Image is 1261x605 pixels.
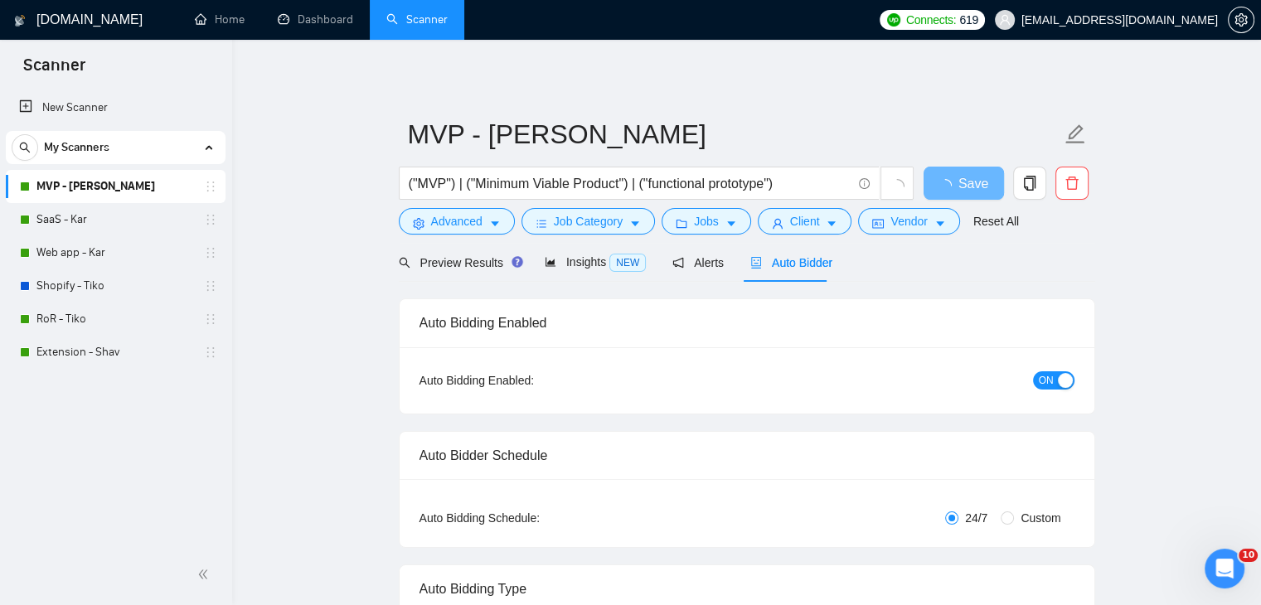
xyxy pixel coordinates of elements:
[19,91,212,124] a: New Scanner
[36,236,194,269] a: Web app - Kar
[1056,176,1088,191] span: delete
[420,509,638,527] div: Auto Bidding Schedule:
[924,167,1004,200] button: Save
[772,217,783,230] span: user
[36,336,194,369] a: Extension - Shav
[890,179,905,194] span: loading
[12,142,37,153] span: search
[958,509,994,527] span: 24/7
[999,14,1011,26] span: user
[758,208,852,235] button: userClientcaret-down
[489,217,501,230] span: caret-down
[725,217,737,230] span: caret-down
[6,91,226,124] li: New Scanner
[36,170,194,203] a: MVP - [PERSON_NAME]
[554,212,623,230] span: Job Category
[938,179,958,192] span: loading
[1228,7,1254,33] button: setting
[204,213,217,226] span: holder
[958,173,988,194] span: Save
[409,173,851,194] input: Search Freelance Jobs...
[386,12,448,27] a: searchScanner
[420,299,1074,346] div: Auto Bidding Enabled
[1013,167,1046,200] button: copy
[890,212,927,230] span: Vendor
[204,180,217,193] span: holder
[672,257,684,269] span: notification
[826,217,837,230] span: caret-down
[872,217,884,230] span: idcard
[204,279,217,293] span: holder
[750,256,832,269] span: Auto Bidder
[609,254,646,272] span: NEW
[413,217,424,230] span: setting
[629,217,641,230] span: caret-down
[887,13,900,27] img: upwork-logo.png
[204,246,217,259] span: holder
[790,212,820,230] span: Client
[431,212,483,230] span: Advanced
[1228,13,1254,27] a: setting
[12,134,38,161] button: search
[662,208,751,235] button: folderJobscaret-down
[906,11,956,29] span: Connects:
[750,257,762,269] span: robot
[14,7,26,34] img: logo
[973,212,1019,230] a: Reset All
[420,432,1074,479] div: Auto Bidder Schedule
[536,217,547,230] span: bars
[1065,123,1086,145] span: edit
[204,346,217,359] span: holder
[676,217,687,230] span: folder
[36,302,194,336] a: RoR - Tiko
[1014,176,1045,191] span: copy
[521,208,655,235] button: barsJob Categorycaret-down
[278,12,353,27] a: dashboardDashboard
[420,371,638,390] div: Auto Bidding Enabled:
[195,12,245,27] a: homeHome
[934,217,946,230] span: caret-down
[859,178,870,189] span: info-circle
[959,11,977,29] span: 619
[1039,371,1054,390] span: ON
[197,566,214,583] span: double-left
[694,212,719,230] span: Jobs
[399,256,518,269] span: Preview Results
[1239,549,1258,562] span: 10
[36,203,194,236] a: SaaS - Kar
[36,269,194,302] a: Shopify - Tiko
[1014,509,1067,527] span: Custom
[545,256,556,268] span: area-chart
[1229,13,1254,27] span: setting
[44,131,109,164] span: My Scanners
[545,255,646,269] span: Insights
[204,312,217,326] span: holder
[858,208,959,235] button: idcardVendorcaret-down
[408,114,1061,155] input: Scanner name...
[6,131,226,369] li: My Scanners
[399,208,515,235] button: settingAdvancedcaret-down
[510,254,525,269] div: Tooltip anchor
[10,53,99,88] span: Scanner
[1055,167,1089,200] button: delete
[672,256,724,269] span: Alerts
[399,257,410,269] span: search
[1205,549,1244,588] iframe: Intercom live chat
